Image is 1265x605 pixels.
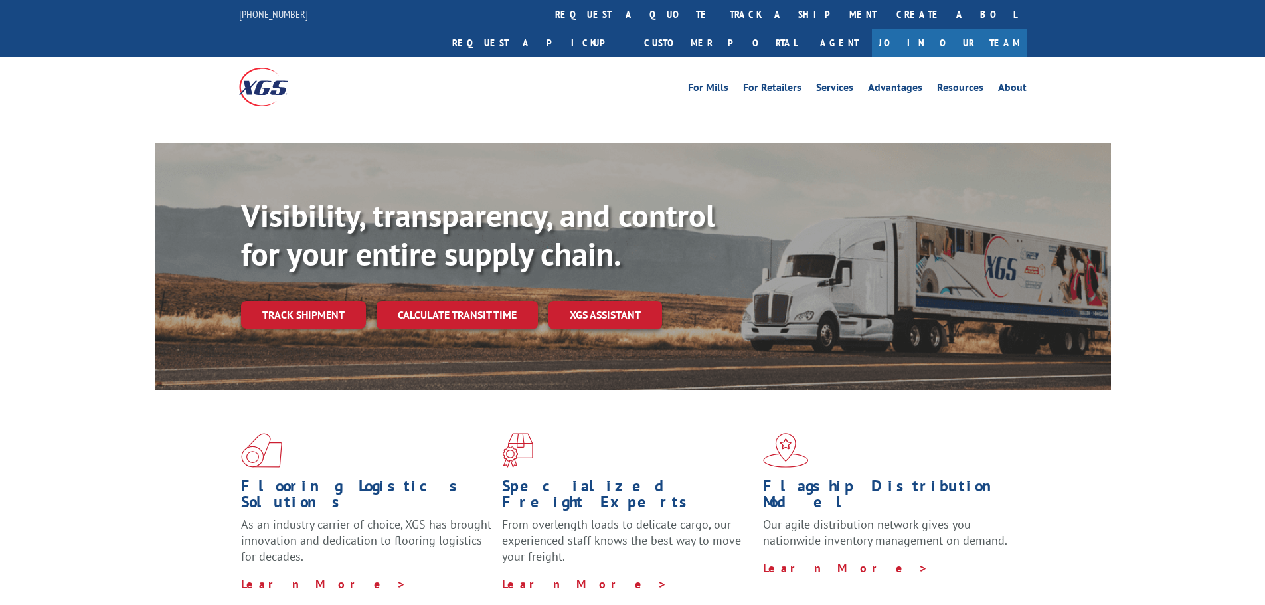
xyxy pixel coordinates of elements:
[241,576,406,592] a: Learn More >
[743,82,801,97] a: For Retailers
[239,7,308,21] a: [PHONE_NUMBER]
[241,517,491,564] span: As an industry carrier of choice, XGS has brought innovation and dedication to flooring logistics...
[872,29,1027,57] a: Join Our Team
[763,561,928,576] a: Learn More >
[502,478,753,517] h1: Specialized Freight Experts
[763,517,1007,548] span: Our agile distribution network gives you nationwide inventory management on demand.
[548,301,662,329] a: XGS ASSISTANT
[634,29,807,57] a: Customer Portal
[241,195,715,274] b: Visibility, transparency, and control for your entire supply chain.
[807,29,872,57] a: Agent
[241,433,282,468] img: xgs-icon-total-supply-chain-intelligence-red
[763,433,809,468] img: xgs-icon-flagship-distribution-model-red
[502,517,753,576] p: From overlength loads to delicate cargo, our experienced staff knows the best way to move your fr...
[502,433,533,468] img: xgs-icon-focused-on-flooring-red
[502,576,667,592] a: Learn More >
[688,82,728,97] a: For Mills
[998,82,1027,97] a: About
[868,82,922,97] a: Advantages
[377,301,538,329] a: Calculate transit time
[816,82,853,97] a: Services
[937,82,983,97] a: Resources
[442,29,634,57] a: Request a pickup
[241,478,492,517] h1: Flooring Logistics Solutions
[763,478,1014,517] h1: Flagship Distribution Model
[241,301,366,329] a: Track shipment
